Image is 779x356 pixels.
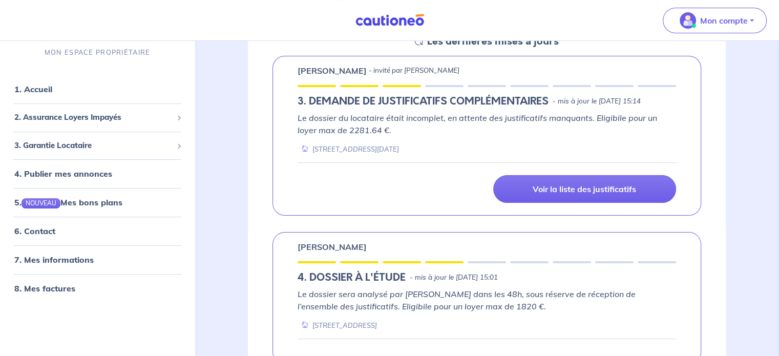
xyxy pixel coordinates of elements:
a: 8. Mes factures [14,284,75,294]
p: Voir la liste des justificatifs [533,184,636,194]
a: 5.NOUVEAUMes bons plans [14,198,122,208]
p: [PERSON_NAME] [298,241,367,253]
div: 7. Mes informations [4,250,191,270]
div: [STREET_ADDRESS] [298,321,377,330]
div: 8. Mes factures [4,279,191,299]
a: 1. Accueil [14,85,52,95]
div: 1. Accueil [4,79,191,100]
button: illu_account_valid_menu.svgMon compte [663,8,767,33]
p: - invité par [PERSON_NAME] [369,66,459,76]
a: 6. Contact [14,226,55,237]
p: [PERSON_NAME] [298,65,367,77]
a: 7. Mes informations [14,255,94,265]
div: 4. Publier mes annonces [4,164,191,184]
h5: Les dernières mises à jours [427,35,559,48]
div: state: RENTER-DOCUMENTS-TO-EVALUATE, Context: IN-LANDLORD,IN-LANDLORD-NO-CERTIFICATE [298,271,676,284]
h5: 3. DEMANDE DE JUSTIFICATIFS COMPLÉMENTAIRES [298,95,549,108]
div: 3. Garantie Locataire [4,136,191,156]
span: 2. Assurance Loyers Impayés [14,112,173,124]
p: - mis à jour le [DATE] 15:14 [553,96,641,107]
div: [STREET_ADDRESS][DATE] [298,144,399,154]
div: 5.NOUVEAUMes bons plans [4,193,191,213]
em: Le dossier sera analysé par [PERSON_NAME] dans les 48h, sous réserve de réception de l’ensemble d... [298,289,636,311]
p: MON ESPACE PROPRIÉTAIRE [45,48,150,58]
em: Le dossier du locataire était incomplet, en attente des justificatifs manquants. Eligibile pour u... [298,113,657,135]
img: Cautioneo [351,14,428,27]
div: 2. Assurance Loyers Impayés [4,108,191,128]
a: 4. Publier mes annonces [14,169,112,179]
p: Mon compte [700,14,748,27]
div: state: RENTER-DOCUMENTS-INCOMPLETE, Context: IN-LANDLORD,IN-LANDLORD-NO-CERTIFICATE [298,95,676,108]
a: Voir la liste des justificatifs [493,175,676,203]
h5: 4. DOSSIER À L'ÉTUDE [298,271,406,284]
span: 3. Garantie Locataire [14,140,173,152]
div: 6. Contact [4,221,191,242]
img: illu_account_valid_menu.svg [680,12,696,29]
p: - mis à jour le [DATE] 15:01 [410,273,498,283]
